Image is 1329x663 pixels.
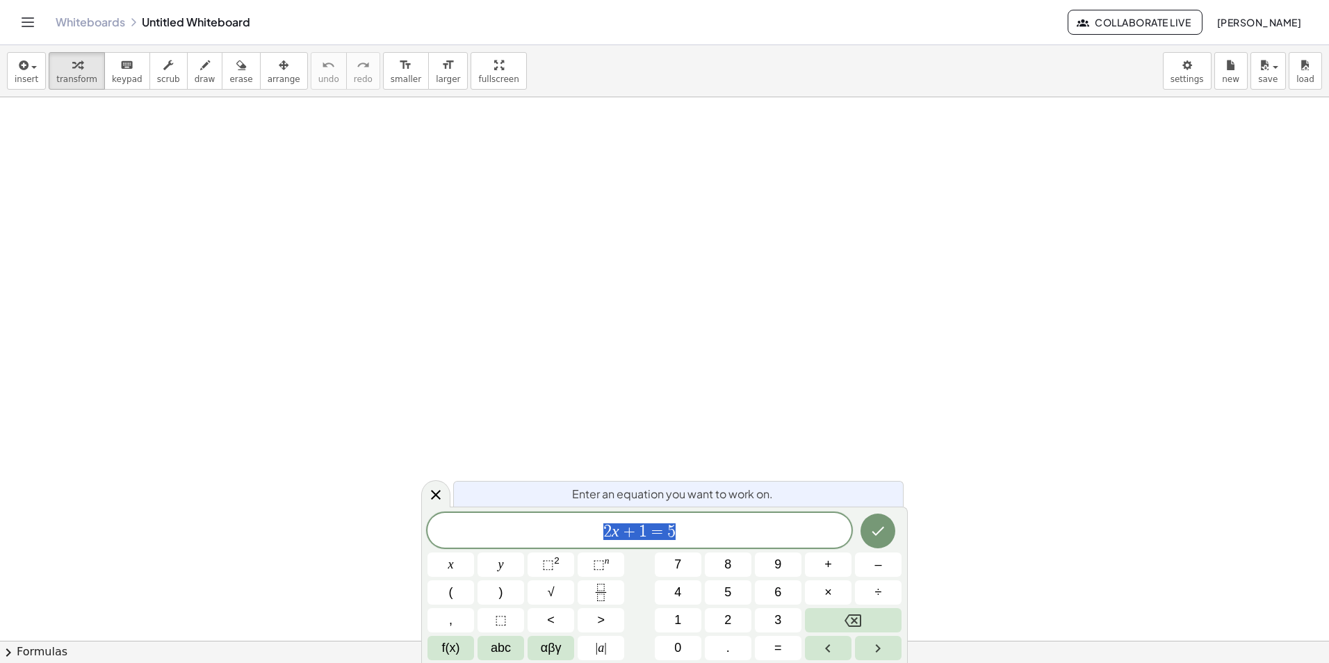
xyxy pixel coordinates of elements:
button: Square root [528,580,574,605]
span: 6 [774,583,781,602]
button: transform [49,52,105,90]
button: y [478,552,524,577]
span: ( [449,583,453,602]
span: + [619,523,639,540]
button: 7 [655,552,701,577]
span: × [824,583,832,602]
button: arrange [260,52,308,90]
button: 1 [655,608,701,632]
span: 1 [639,523,647,540]
span: = [774,639,782,657]
span: 5 [667,523,676,540]
button: ( [427,580,474,605]
button: keyboardkeypad [104,52,150,90]
span: new [1222,74,1239,84]
button: ) [478,580,524,605]
span: a [596,639,607,657]
button: Right arrow [855,636,902,660]
button: Plus [805,552,851,577]
button: erase [222,52,260,90]
button: Superscript [578,552,624,577]
button: Equals [755,636,801,660]
button: Fraction [578,580,624,605]
button: save [1250,52,1286,90]
span: save [1258,74,1278,84]
span: > [597,611,605,630]
span: f(x) [442,639,460,657]
button: 9 [755,552,801,577]
button: load [1289,52,1322,90]
i: undo [322,57,335,74]
span: 3 [774,611,781,630]
span: insert [15,74,38,84]
button: scrub [149,52,188,90]
span: Enter an equation you want to work on. [572,486,773,502]
span: scrub [157,74,180,84]
button: new [1214,52,1248,90]
button: redoredo [346,52,380,90]
i: keyboard [120,57,133,74]
span: abc [491,639,511,657]
span: redo [354,74,373,84]
button: 0 [655,636,701,660]
span: smaller [391,74,421,84]
var: x [612,522,619,540]
button: Left arrow [805,636,851,660]
span: larger [436,74,460,84]
button: Less than [528,608,574,632]
span: 7 [674,555,681,574]
span: ) [499,583,503,602]
span: transform [56,74,97,84]
button: settings [1163,52,1212,90]
button: 6 [755,580,801,605]
sup: 2 [554,555,560,566]
span: 1 [674,611,681,630]
button: Greater than [578,608,624,632]
span: ⬚ [542,557,554,571]
span: 2 [724,611,731,630]
i: redo [357,57,370,74]
span: + [824,555,832,574]
span: Collaborate Live [1079,16,1191,28]
span: | [596,641,598,655]
button: Times [805,580,851,605]
i: format_size [441,57,455,74]
span: keypad [112,74,142,84]
button: 2 [705,608,751,632]
span: ⬚ [495,611,507,630]
span: αβγ [541,639,562,657]
button: [PERSON_NAME] [1205,10,1312,35]
span: 9 [774,555,781,574]
span: ÷ [875,583,882,602]
span: . [726,639,730,657]
button: Minus [855,552,902,577]
button: . [705,636,751,660]
span: x [448,555,454,574]
button: Collaborate Live [1068,10,1202,35]
button: Functions [427,636,474,660]
span: y [498,555,504,574]
button: Squared [528,552,574,577]
button: Greek alphabet [528,636,574,660]
span: ⬚ [593,557,605,571]
button: , [427,608,474,632]
span: erase [229,74,252,84]
button: draw [187,52,223,90]
button: Backspace [805,608,902,632]
button: 3 [755,608,801,632]
a: Whiteboards [56,15,125,29]
span: load [1296,74,1314,84]
span: – [874,555,881,574]
button: x [427,552,474,577]
span: draw [195,74,215,84]
span: fullscreen [478,74,519,84]
button: Placeholder [478,608,524,632]
button: 5 [705,580,751,605]
span: settings [1171,74,1204,84]
button: Absolute value [578,636,624,660]
button: Done [861,514,895,548]
span: | [604,641,607,655]
button: fullscreen [471,52,526,90]
button: Alphabet [478,636,524,660]
span: [PERSON_NAME] [1216,16,1301,28]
